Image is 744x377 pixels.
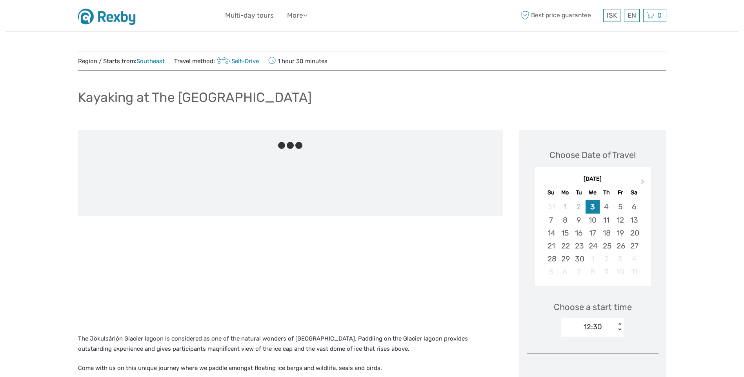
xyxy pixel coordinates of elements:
[287,10,307,21] a: More
[656,11,663,19] span: 0
[544,239,558,252] div: Choose Sunday, September 21st, 2025
[554,301,632,313] span: Choose a start time
[572,187,586,198] div: Tu
[174,55,259,66] span: Travel method:
[600,252,613,265] div: Not available Thursday, October 2nd, 2025
[627,200,641,213] div: Choose Saturday, September 6th, 2025
[613,187,627,198] div: Fr
[78,89,312,105] h1: Kayaking at The [GEOGRAPHIC_DATA]
[627,239,641,252] div: Choose Saturday, September 27th, 2025
[600,265,613,278] div: Not available Thursday, October 9th, 2025
[544,227,558,239] div: Choose Sunday, September 14th, 2025
[572,227,586,239] div: Choose Tuesday, September 16th, 2025
[544,265,558,278] div: Not available Sunday, October 5th, 2025
[519,9,601,22] span: Best price guarantee
[572,200,586,213] div: Not available Tuesday, September 2nd, 2025
[549,149,636,161] div: Choose Date of Travel
[586,187,599,198] div: We
[600,200,613,213] div: Choose Thursday, September 4th, 2025
[613,214,627,227] div: Choose Friday, September 12th, 2025
[558,252,572,265] div: Choose Monday, September 29th, 2025
[586,265,599,278] div: Not available Wednesday, October 8th, 2025
[78,363,503,373] p: Come with us on this unique journey where we paddle amongst floating ice bergs and wildlife, seal...
[586,200,599,213] div: Choose Wednesday, September 3rd, 2025
[136,58,165,65] a: Southeast
[78,6,141,25] img: 1430-dd05a757-d8ed-48de-a814-6052a4ad6914_logo_small.jpg
[268,55,327,66] span: 1 hour 30 minutes
[600,239,613,252] div: Choose Thursday, September 25th, 2025
[586,227,599,239] div: Choose Wednesday, September 17th, 2025
[586,252,599,265] div: Not available Wednesday, October 1st, 2025
[613,265,627,278] div: Not available Friday, October 10th, 2025
[627,265,641,278] div: Not available Saturday, October 11th, 2025
[613,227,627,239] div: Choose Friday, September 19th, 2025
[558,200,572,213] div: Not available Monday, September 1st, 2025
[572,265,586,278] div: Not available Tuesday, October 7th, 2025
[558,239,572,252] div: Choose Monday, September 22nd, 2025
[586,214,599,227] div: Choose Wednesday, September 10th, 2025
[558,187,572,198] div: Mo
[544,187,558,198] div: Su
[544,252,558,265] div: Choose Sunday, September 28th, 2025
[572,252,586,265] div: Choose Tuesday, September 30th, 2025
[544,214,558,227] div: Choose Sunday, September 7th, 2025
[613,239,627,252] div: Choose Friday, September 26th, 2025
[225,10,274,21] a: Multi-day tours
[572,239,586,252] div: Choose Tuesday, September 23rd, 2025
[558,265,572,278] div: Not available Monday, October 6th, 2025
[637,177,650,190] button: Next Month
[613,252,627,265] div: Not available Friday, October 3rd, 2025
[627,252,641,265] div: Not available Saturday, October 4th, 2025
[600,214,613,227] div: Choose Thursday, September 11th, 2025
[537,200,648,278] div: month 2025-09
[215,58,259,65] a: Self-Drive
[572,214,586,227] div: Choose Tuesday, September 9th, 2025
[78,334,503,354] p: The Jökulsárlón Glacier lagoon is considered as one of the natural wonders of [GEOGRAPHIC_DATA]. ...
[586,239,599,252] div: Choose Wednesday, September 24th, 2025
[627,214,641,227] div: Choose Saturday, September 13th, 2025
[584,322,602,332] div: 12:30
[617,323,623,331] div: < >
[627,227,641,239] div: Choose Saturday, September 20th, 2025
[558,227,572,239] div: Choose Monday, September 15th, 2025
[624,9,640,22] div: EN
[78,57,165,65] span: Region / Starts from:
[600,227,613,239] div: Choose Thursday, September 18th, 2025
[627,187,641,198] div: Sa
[607,11,617,19] span: ISK
[558,214,572,227] div: Choose Monday, September 8th, 2025
[535,175,651,183] div: [DATE]
[544,200,558,213] div: Not available Sunday, August 31st, 2025
[600,187,613,198] div: Th
[613,200,627,213] div: Choose Friday, September 5th, 2025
